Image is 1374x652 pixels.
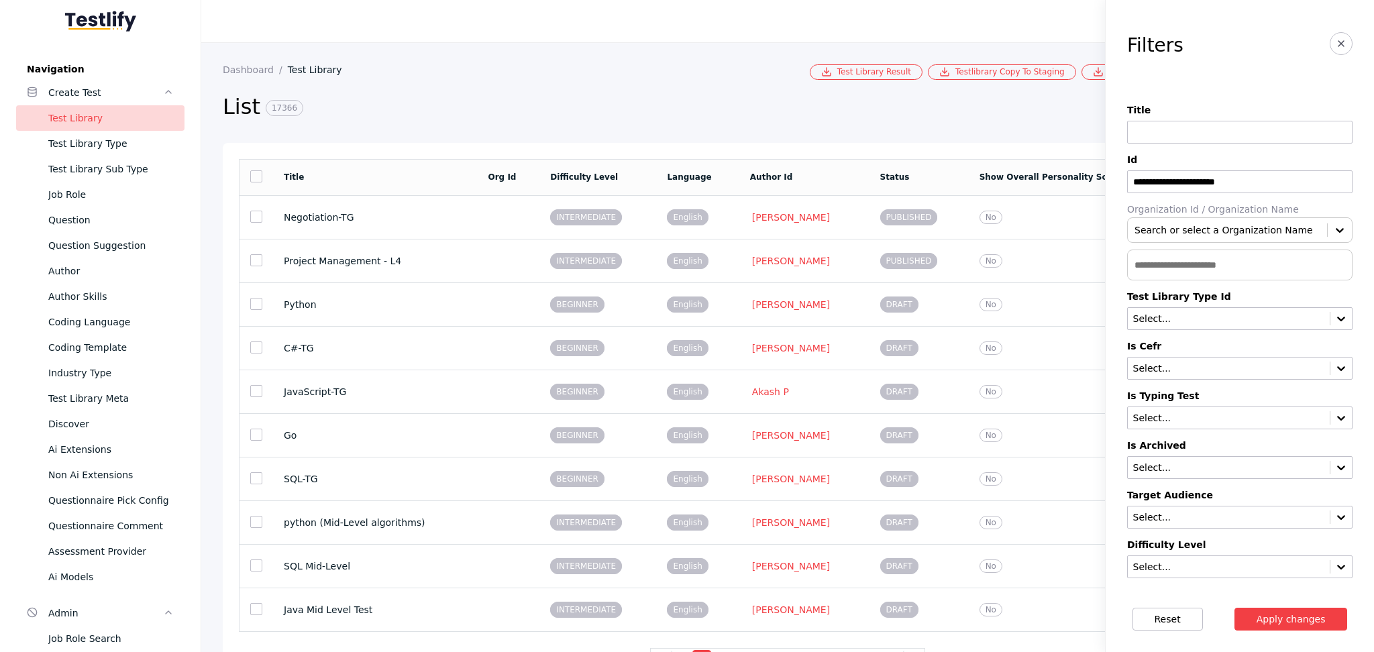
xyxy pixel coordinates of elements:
[750,604,832,616] a: [PERSON_NAME]
[750,517,832,529] a: [PERSON_NAME]
[550,340,604,356] span: BEGINNER
[750,560,832,572] a: [PERSON_NAME]
[880,253,938,269] span: PUBLISHED
[550,427,604,443] span: BEGINNER
[667,471,708,487] span: English
[667,172,711,182] a: Language
[16,309,184,335] a: Coding Language
[667,340,708,356] span: English
[880,427,918,443] span: DRAFT
[750,298,832,311] a: [PERSON_NAME]
[48,314,174,330] div: Coding Language
[550,602,622,618] span: INTERMEDIATE
[980,298,1002,311] span: No
[667,296,708,313] span: English
[16,233,184,258] a: Question Suggestion
[223,64,288,75] a: Dashboard
[880,296,918,313] span: DRAFT
[48,467,174,483] div: Non Ai Extensions
[284,172,304,182] a: Title
[16,284,184,309] a: Author Skills
[550,296,604,313] span: BEGINNER
[1127,291,1353,302] label: Test Library Type Id
[48,288,174,305] div: Author Skills
[16,488,184,513] a: Questionnaire Pick Config
[48,85,163,101] div: Create Test
[288,64,353,75] a: Test Library
[1081,64,1198,80] a: Bulk Csv Download
[48,518,174,534] div: Questionnaire Comment
[980,429,1002,442] span: No
[980,516,1002,529] span: No
[550,384,604,400] span: BEGINNER
[16,411,184,437] a: Discover
[928,64,1076,80] a: Testlibrary Copy To Staging
[284,386,467,397] section: JavaScript-TG
[266,100,303,116] span: 17366
[16,156,184,182] a: Test Library Sub Type
[750,255,832,267] a: [PERSON_NAME]
[1127,341,1353,351] label: Is Cefr
[810,64,922,80] a: Test Library Result
[48,135,174,152] div: Test Library Type
[667,602,708,618] span: English
[1127,35,1183,56] h3: Filters
[48,441,174,457] div: Ai Extensions
[48,110,174,126] div: Test Library
[550,558,622,574] span: INTERMEDIATE
[750,211,832,223] a: [PERSON_NAME]
[48,543,174,559] div: Assessment Provider
[16,182,184,207] a: Job Role
[16,626,184,651] a: Job Role Search
[284,256,467,266] section: Project Management - L4
[48,492,174,508] div: Questionnaire Pick Config
[16,105,184,131] a: Test Library
[980,472,1002,486] span: No
[1127,390,1353,401] label: Is Typing Test
[16,258,184,284] a: Author
[48,186,174,203] div: Job Role
[284,474,467,484] section: SQL-TG
[223,93,1144,121] h2: List
[284,343,467,354] section: C#-TG
[667,427,708,443] span: English
[980,254,1002,268] span: No
[284,604,467,615] section: Java Mid Level Test
[1132,608,1203,631] button: Reset
[16,335,184,360] a: Coding Template
[16,513,184,539] a: Questionnaire Comment
[1127,440,1353,451] label: Is Archived
[48,212,174,228] div: Question
[880,384,918,400] span: DRAFT
[750,342,832,354] a: [PERSON_NAME]
[667,209,708,225] span: English
[48,416,174,432] div: Discover
[550,471,604,487] span: BEGINNER
[1127,539,1353,550] label: Difficulty Level
[880,209,938,225] span: PUBLISHED
[1127,154,1353,165] label: Id
[16,386,184,411] a: Test Library Meta
[750,172,793,182] a: Author Id
[16,207,184,233] a: Question
[880,471,918,487] span: DRAFT
[980,559,1002,573] span: No
[284,561,467,572] section: SQL Mid-Level
[48,339,174,356] div: Coding Template
[1127,204,1353,215] label: Organization Id / Organization Name
[980,385,1002,398] span: No
[16,360,184,386] a: Industry Type
[16,64,184,74] label: Navigation
[284,430,467,441] section: Go
[550,172,618,182] a: Difficulty Level
[980,341,1002,355] span: No
[48,237,174,254] div: Question Suggestion
[880,602,918,618] span: DRAFT
[550,253,622,269] span: INTERMEDIATE
[750,473,832,485] a: [PERSON_NAME]
[750,429,832,441] a: [PERSON_NAME]
[48,263,174,279] div: Author
[16,437,184,462] a: Ai Extensions
[48,161,174,177] div: Test Library Sub Type
[488,172,517,182] a: Org Id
